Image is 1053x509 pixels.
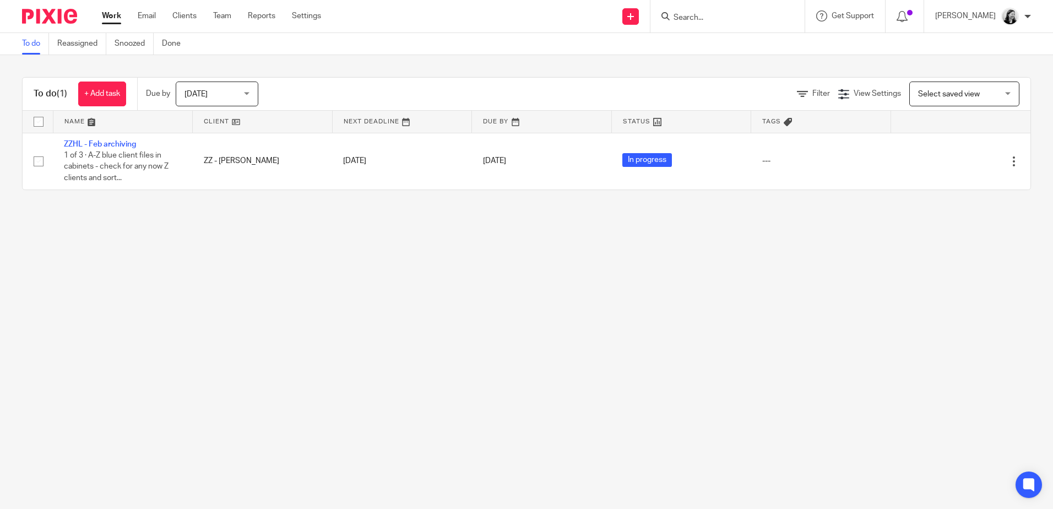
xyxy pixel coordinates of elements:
a: Email [138,10,156,21]
div: --- [762,155,880,166]
img: Helen_2025.jpg [1001,8,1019,25]
a: To do [22,33,49,55]
a: Settings [292,10,321,21]
td: ZZ - [PERSON_NAME] [193,133,333,189]
span: [DATE] [184,90,208,98]
span: 1 of 3 · A-Z blue client files in cabinets - check for any now Z clients and sort... [64,151,169,182]
a: Reports [248,10,275,21]
h1: To do [34,88,67,100]
span: In progress [622,153,672,167]
p: Due by [146,88,170,99]
a: Team [213,10,231,21]
span: (1) [57,89,67,98]
span: View Settings [854,90,901,98]
a: Reassigned [57,33,106,55]
a: Work [102,10,121,21]
input: Search [672,13,772,23]
a: Done [162,33,189,55]
span: Filter [812,90,830,98]
a: Clients [172,10,197,21]
a: Snoozed [115,33,154,55]
a: + Add task [78,82,126,106]
span: Select saved view [918,90,980,98]
a: ZZHL - Feb archiving [64,140,136,148]
span: Tags [762,118,781,124]
td: [DATE] [332,133,472,189]
img: Pixie [22,9,77,24]
span: [DATE] [483,157,506,165]
span: Get Support [832,12,874,20]
p: [PERSON_NAME] [935,10,996,21]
